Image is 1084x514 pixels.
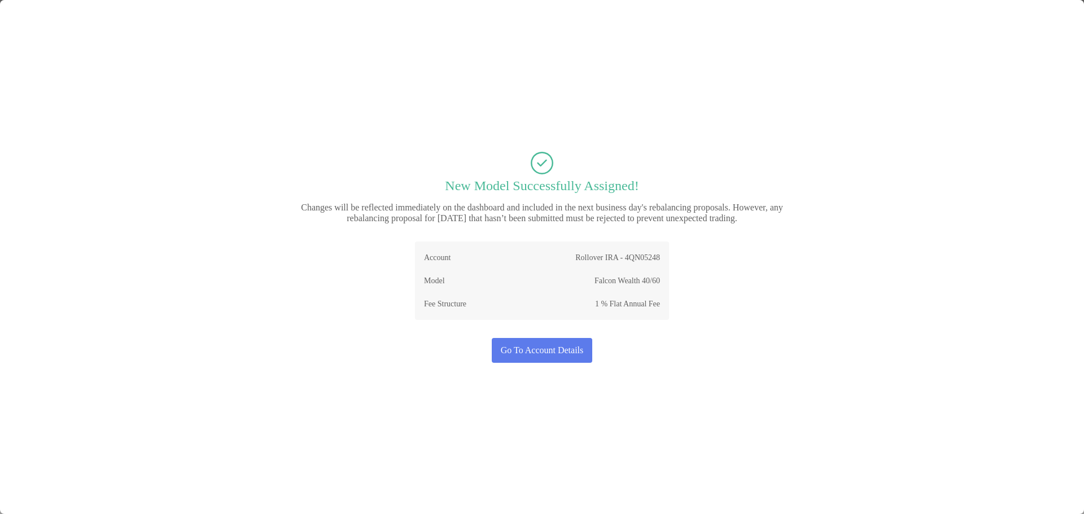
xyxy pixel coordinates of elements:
[424,274,445,288] p: Model
[595,297,660,311] p: 1 % Flat Annual Fee
[595,274,660,288] p: Falcon Wealth 40/60
[575,251,660,265] p: Rollover IRA - 4QN05248
[424,251,451,265] p: Account
[288,202,796,223] p: Changes will be reflected immediately on the dashboard and included in the next business day's re...
[492,338,592,363] button: Go To Account Details
[445,179,639,193] p: New Model Successfully Assigned!
[424,297,466,311] p: Fee Structure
